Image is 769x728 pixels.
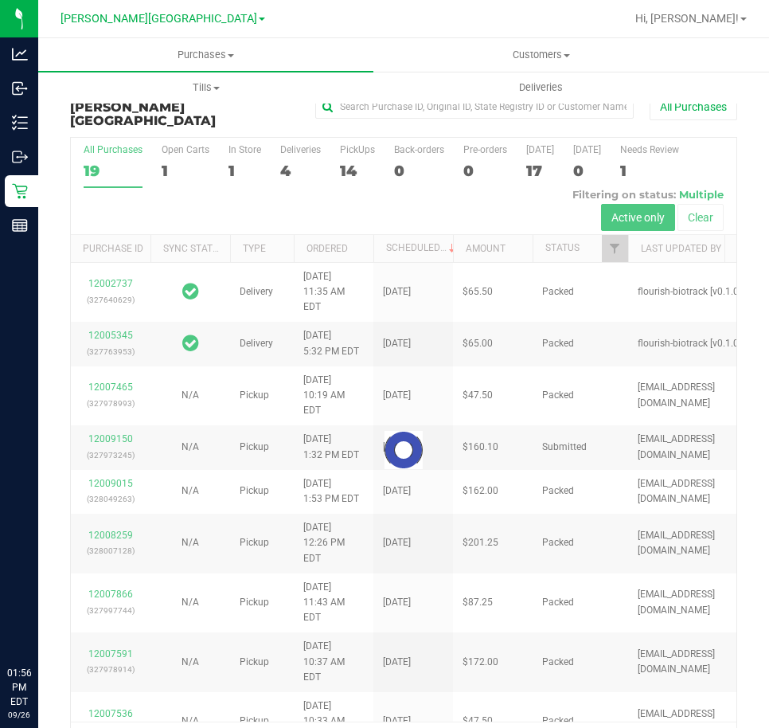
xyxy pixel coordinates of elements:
inline-svg: Inventory [12,115,28,131]
span: Hi, [PERSON_NAME]! [635,12,739,25]
span: Tills [39,80,373,95]
button: All Purchases [650,93,737,120]
iframe: Resource center unread badge [47,598,66,617]
iframe: Resource center [16,601,64,648]
p: 09/26 [7,709,31,721]
inline-svg: Retail [12,183,28,199]
a: Purchases [38,38,373,72]
span: Purchases [38,48,373,62]
span: Deliveries [498,80,584,95]
inline-svg: Analytics [12,46,28,62]
inline-svg: Outbound [12,149,28,165]
a: Deliveries [373,71,708,104]
inline-svg: Reports [12,217,28,233]
span: Customers [374,48,708,62]
a: Customers [373,38,708,72]
h3: Purchase Summary: [70,86,292,128]
p: 01:56 PM EDT [7,666,31,709]
inline-svg: Inbound [12,80,28,96]
span: [PERSON_NAME][GEOGRAPHIC_DATA] [70,100,216,129]
input: Search Purchase ID, Original ID, State Registry ID or Customer Name... [315,95,634,119]
span: [PERSON_NAME][GEOGRAPHIC_DATA] [61,12,257,25]
a: Tills [38,71,373,104]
